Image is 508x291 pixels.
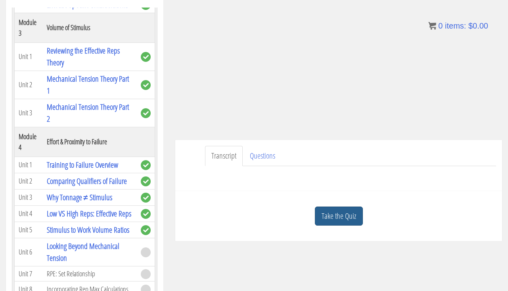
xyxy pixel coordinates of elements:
img: icon11.png [428,22,436,30]
a: 0 items: $0.00 [428,21,488,30]
a: Mechanical Tension Theory Part 1 [47,73,129,96]
a: Looking Beyond Mechanical Tension [47,241,119,263]
a: Low VS High Reps: Effective Reps [47,208,131,219]
a: Comparing Qualifiers of Failure [47,176,127,186]
span: complete [141,209,151,219]
a: Transcript [205,146,243,166]
span: complete [141,193,151,203]
td: Unit 7 [15,266,43,281]
td: Unit 2 [15,71,43,99]
th: Effort & Proximity to Failure [43,127,137,157]
a: Take the Quiz [315,207,363,226]
a: Training to Failure Overview [47,159,118,170]
span: complete [141,108,151,118]
span: $ [468,21,473,30]
span: complete [141,52,151,62]
span: complete [141,176,151,186]
td: Unit 4 [15,205,43,222]
span: items: [445,21,466,30]
span: 0 [438,21,443,30]
td: Unit 3 [15,189,43,205]
th: Volume of Stimulus [43,13,137,42]
span: complete [141,225,151,235]
a: Mechanical Tension Theory Part 2 [47,101,129,124]
td: Unit 1 [15,42,43,71]
span: complete [141,80,151,90]
td: RPE: Set Relationship [43,266,137,281]
td: Unit 2 [15,173,43,189]
a: Why Tonnage ≠ Stimulus [47,192,112,203]
a: Questions [243,146,282,166]
td: Unit 5 [15,222,43,238]
a: Reviewing the Effective Reps Theory [47,45,120,68]
td: Unit 1 [15,157,43,173]
th: Module 3 [15,13,43,42]
bdi: 0.00 [468,21,488,30]
a: Stimulus to Work Volume Ratios [47,224,129,235]
td: Unit 6 [15,238,43,266]
td: Unit 3 [15,99,43,127]
th: Module 4 [15,127,43,157]
span: complete [141,160,151,170]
